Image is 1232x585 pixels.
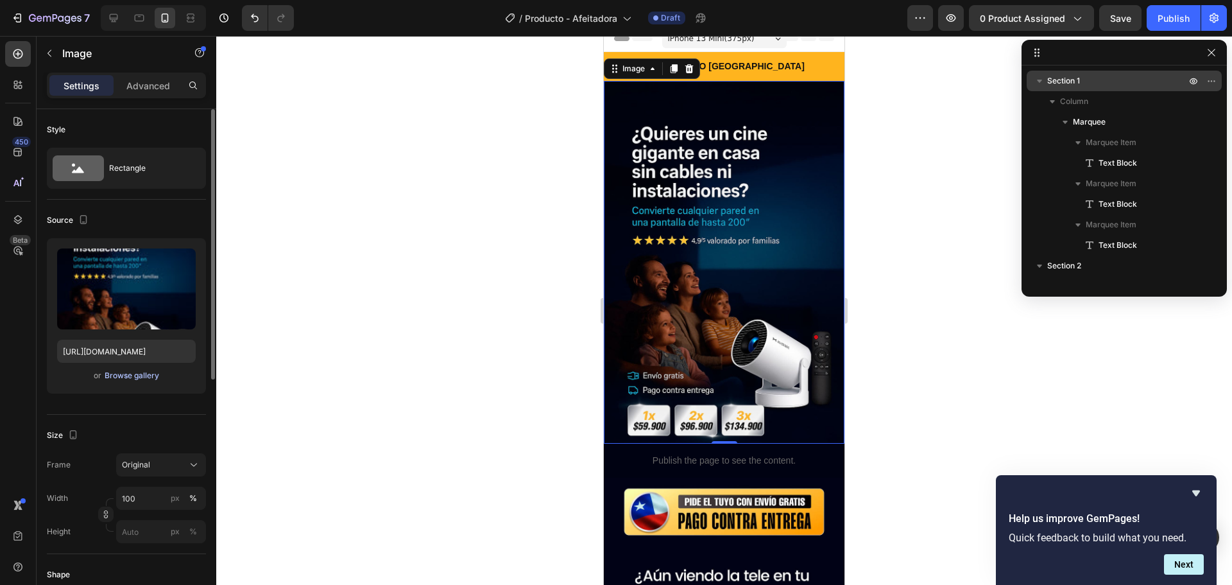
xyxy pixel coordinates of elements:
[189,526,197,537] div: %
[1099,5,1142,31] button: Save
[1086,136,1136,149] span: Marquee Item
[1009,485,1204,575] div: Help us improve GemPages!
[116,487,206,510] input: px%
[16,27,44,39] div: Image
[1047,259,1081,272] span: Section 2
[604,36,844,585] iframe: Design area
[242,5,294,31] div: Undo/Redo
[1060,280,1088,293] span: Column
[969,5,1094,31] button: 0 product assigned
[1086,218,1136,231] span: Marquee Item
[1009,532,1204,544] p: Quick feedback to build what you need.
[84,10,90,26] p: 7
[167,491,183,506] button: %
[1110,13,1131,24] span: Save
[104,369,160,382] button: Browse gallery
[57,340,196,363] input: https://example.com/image.jpg
[47,569,70,581] div: Shape
[185,524,201,539] button: px
[1147,5,1201,31] button: Publish
[47,124,65,135] div: Style
[1099,157,1137,170] span: Text Block
[1060,95,1088,108] span: Column
[1188,485,1204,501] button: Hide survey
[519,12,522,25] span: /
[1099,239,1137,252] span: Text Block
[980,12,1065,25] span: 0 product assigned
[1158,12,1190,25] div: Publish
[47,459,71,471] label: Frame
[47,493,68,504] label: Width
[5,5,96,31] button: 7
[64,79,99,92] p: Settings
[57,249,196,329] img: preview-image
[167,524,183,539] button: %
[105,370,159,381] div: Browse gallery
[1164,554,1204,575] button: Next question
[109,153,187,183] div: Rectangle
[116,453,206,476] button: Original
[1009,511,1204,527] h2: Help us improve GemPages!
[189,493,197,504] div: %
[47,526,71,537] label: Height
[171,526,180,537] div: px
[2,25,201,35] strong: ENVÍO GRATIS A TODO [GEOGRAPHIC_DATA]
[94,368,101,383] span: or
[171,493,180,504] div: px
[1086,177,1136,190] span: Marquee Item
[10,418,231,432] p: Publish the page to see the content.
[126,79,170,92] p: Advanced
[47,212,91,229] div: Source
[12,137,31,147] div: 450
[62,46,171,61] p: Image
[122,459,150,471] span: Original
[47,427,81,444] div: Size
[185,491,201,506] button: px
[10,235,31,245] div: Beta
[1073,116,1106,128] span: Marquee
[661,12,680,24] span: Draft
[525,12,617,25] span: Producto - Afeitadora
[1047,74,1080,87] span: Section 1
[116,520,206,543] input: px%
[1099,198,1137,211] span: Text Block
